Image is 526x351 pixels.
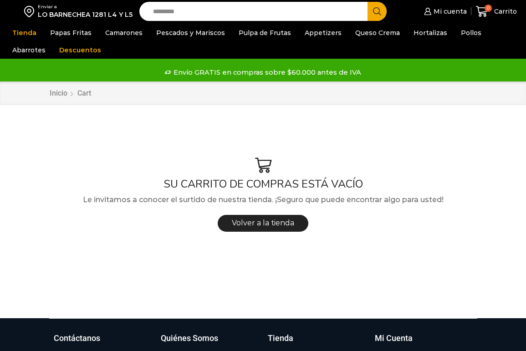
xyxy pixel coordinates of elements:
[234,24,296,41] a: Pulpa de Frutas
[300,24,346,41] a: Appetizers
[476,1,517,22] a: 0 Carrito
[24,4,38,19] img: address-field-icon.svg
[77,89,91,97] span: Cart
[431,7,467,16] span: Mi cuenta
[49,194,477,206] p: Le invitamos a conocer el surtido de nuestra tienda. ¡Seguro que puede encontrar algo para usted!
[218,215,308,232] a: Volver a la tienda
[38,10,133,19] div: LO BARNECHEA 1281 L4 Y L5
[409,24,452,41] a: Hortalizas
[492,7,517,16] span: Carrito
[161,332,218,344] h3: Quiénes Somos
[268,332,293,344] h3: Tienda
[101,24,147,41] a: Camarones
[368,2,387,21] button: Search button
[55,41,106,59] a: Descuentos
[46,24,96,41] a: Papas Fritas
[456,24,486,41] a: Pollos
[54,332,100,344] h3: Contáctanos
[8,41,50,59] a: Abarrotes
[49,88,68,99] a: Inicio
[351,24,404,41] a: Queso Crema
[8,24,41,41] a: Tienda
[152,24,230,41] a: Pescados y Mariscos
[485,5,492,12] span: 0
[422,2,466,20] a: Mi cuenta
[375,332,413,344] h3: Mi Cuenta
[38,4,133,10] div: Enviar a
[232,219,294,227] span: Volver a la tienda
[49,178,477,191] h1: SU CARRITO DE COMPRAS ESTÁ VACÍO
